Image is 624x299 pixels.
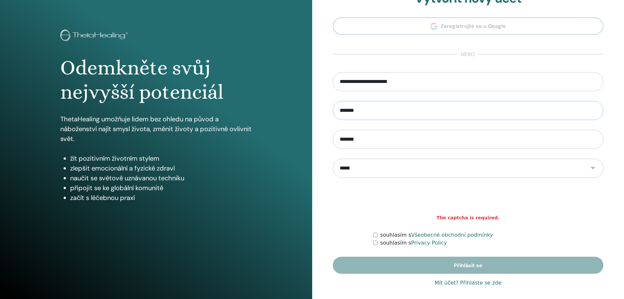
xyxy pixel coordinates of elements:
[380,231,493,239] label: souhlasím s
[60,56,252,105] h1: Odemkněte svůj nejvyšší potenciál
[418,188,518,213] iframe: reCAPTCHA
[411,240,447,246] a: Privacy Policy
[436,214,499,221] strong: The captcha is required.
[70,153,252,163] li: žít pozitivním životním stylem
[411,232,493,238] a: Všeobecné obchodní podmínky
[70,173,252,183] li: naučit se světově uznávanou techniku
[434,279,501,287] a: Mít účet? Přihlaste se zde
[380,239,447,247] label: souhlasím s
[70,193,252,203] li: začít s léčebnou praxí
[458,50,478,58] span: nebo
[70,183,252,193] li: připojit se ke globální komunitě
[70,163,252,173] li: zlepšit emocionální a fyzické zdraví
[60,114,252,144] p: ThetaHealing umožňuje lidem bez ohledu na původ a náboženství najít smysl života, změnit životy a...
